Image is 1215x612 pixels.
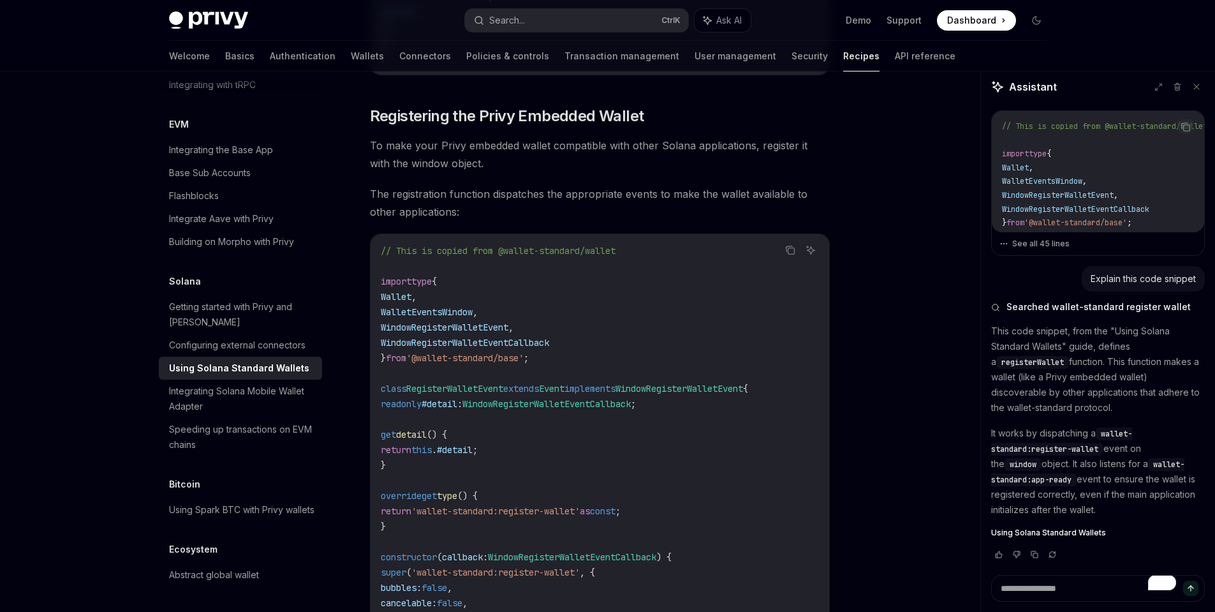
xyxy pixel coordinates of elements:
span: from [1006,218,1024,228]
button: Search...CtrlK [465,9,688,32]
a: Connectors [399,41,451,71]
span: , [1114,190,1118,200]
span: WindowRegisterWalletEventCallback [1002,204,1149,214]
span: #detail [437,444,473,456]
span: , [462,597,468,609]
span: extends [503,383,539,394]
span: get [381,429,396,440]
div: Configuring external connectors [169,338,306,353]
span: ; [524,352,529,364]
span: } [1002,218,1006,228]
span: WindowRegisterWalletEvent [1002,190,1114,200]
span: , [1082,176,1087,186]
a: Base Sub Accounts [159,161,322,184]
span: ( [437,551,442,563]
p: It works by dispatching a event on the object. It also listens for a event to ensure the wallet i... [991,426,1205,518]
span: '@wallet-standard/base' [1024,218,1127,228]
span: #detail [422,398,457,410]
span: Searched wallet-standard register wallet [1006,301,1191,313]
span: { [743,383,748,394]
a: User management [695,41,776,71]
a: Authentication [270,41,335,71]
span: () { [427,429,447,440]
span: return [381,505,411,517]
a: Using Solana Standard Wallets [159,357,322,380]
textarea: To enrich screen reader interactions, please activate Accessibility in Grammarly extension settings [991,575,1205,602]
span: import [1002,149,1029,159]
span: override [381,490,422,502]
span: type [411,276,432,287]
button: Send message [1183,581,1198,596]
a: Security [792,41,828,71]
span: Wallet [1002,163,1029,173]
span: return [381,444,411,456]
div: Getting started with Privy and [PERSON_NAME] [169,299,314,330]
a: Dashboard [937,10,1016,31]
div: Using Spark BTC with Privy wallets [169,502,314,518]
span: , { [580,567,595,578]
span: detail [396,429,427,440]
span: ; [615,505,621,517]
span: . [432,444,437,456]
h5: Solana [169,274,201,289]
span: ; [473,444,478,456]
span: WindowRegisterWalletEventCallback [462,398,631,410]
img: dark logo [169,11,248,29]
span: readonly [381,398,422,410]
span: RegisterWalletEvent [406,383,503,394]
span: , [411,291,416,302]
span: import [381,276,411,287]
span: : [457,398,462,410]
a: Demo [846,14,871,27]
span: false [422,582,447,593]
div: Building on Morpho with Privy [169,234,294,250]
span: bubbles: [381,582,422,593]
span: Event [539,383,564,394]
a: Configuring external connectors [159,334,322,357]
div: Flashblocks [169,188,219,204]
span: class [381,383,406,394]
span: 'wallet-standard:register-wallet' [411,567,580,578]
p: This code snippet, from the "Using Solana Standard Wallets" guide, defines a function. This funct... [991,324,1205,415]
span: WalletEventsWindow [1002,176,1082,186]
span: registerWallet [1001,357,1064,368]
span: } [381,459,386,471]
span: () { [457,490,478,502]
span: cancelable: [381,597,437,609]
span: , [447,582,452,593]
a: Policies & controls [466,41,549,71]
span: wallet-standard:register-wallet [991,429,1132,454]
span: { [432,276,437,287]
span: { [1047,149,1051,159]
span: Ask AI [716,14,742,27]
span: 'wallet-standard:register-wallet' [411,505,580,517]
a: Getting started with Privy and [PERSON_NAME] [159,295,322,334]
div: Abstract global wallet [169,567,259,583]
span: : [483,551,488,563]
a: Building on Morpho with Privy [159,230,322,253]
span: type [1029,149,1047,159]
a: Recipes [843,41,880,71]
span: WindowRegisterWalletEventCallback [488,551,656,563]
a: Basics [225,41,254,71]
span: this [411,444,432,456]
span: WindowRegisterWalletEvent [615,383,743,394]
span: The registration function dispatches the appropriate events to make the wallet available to other... [370,185,830,221]
span: false [437,597,462,609]
span: constructor [381,551,437,563]
h5: Bitcoin [169,477,200,492]
span: get [422,490,437,502]
span: } [381,352,386,364]
span: implements [564,383,615,394]
a: Integrating the Base App [159,138,322,161]
a: Integrate Aave with Privy [159,207,322,230]
span: callback [442,551,483,563]
span: Registering the Privy Embedded Wallet [370,106,644,126]
span: Using Solana Standard Wallets [991,528,1106,538]
span: ; [631,398,636,410]
div: Integrating the Base App [169,142,273,158]
span: WalletEventsWindow [381,306,473,318]
div: Integrate Aave with Privy [169,211,274,227]
a: Abstract global wallet [159,563,322,586]
a: Using Solana Standard Wallets [991,528,1205,538]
